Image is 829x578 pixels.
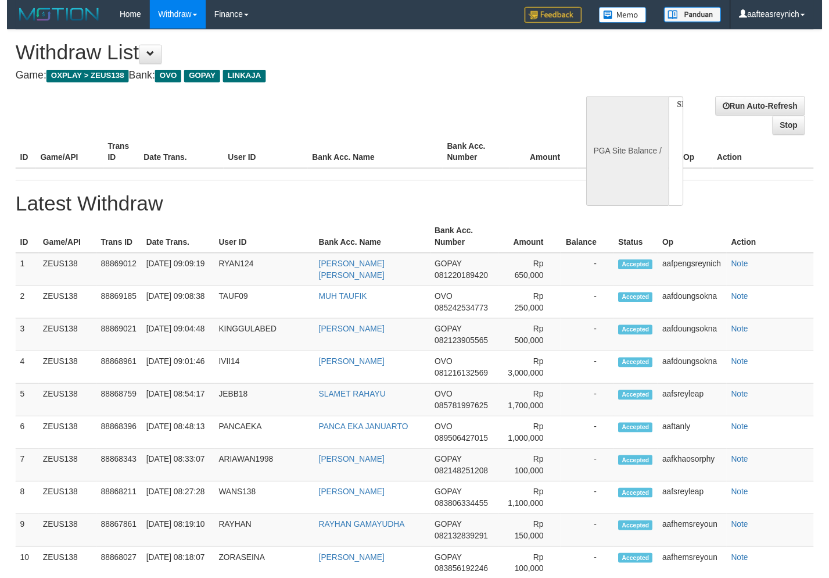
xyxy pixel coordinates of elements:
[32,357,91,390] td: ZEUS138
[91,390,137,423] td: 88868759
[435,429,453,438] span: OVO
[220,71,263,84] span: LINKAJA
[137,224,211,257] th: Date Trans.
[211,224,313,257] th: User ID
[317,396,385,405] a: SLAMET RAHAYU
[500,523,564,556] td: Rp 150,000
[211,490,313,523] td: WANS138
[9,357,32,390] td: 4
[91,357,137,390] td: 88868961
[563,291,617,324] td: -
[9,523,32,556] td: 9
[137,324,211,357] td: [DATE] 09:04:48
[435,275,489,284] span: 081220189420
[91,423,137,456] td: 88868396
[134,138,220,171] th: Date Trans.
[9,390,32,423] td: 5
[317,462,384,472] a: [PERSON_NAME]
[91,456,137,490] td: 88868343
[737,263,754,273] a: Note
[317,495,384,505] a: [PERSON_NAME]
[9,138,29,171] th: ID
[435,374,489,384] span: 081216132569
[563,523,617,556] td: -
[317,529,404,538] a: RAYHAN GAMAYUDHA
[662,456,731,490] td: aafkhaosorphy
[737,429,754,438] a: Note
[137,291,211,324] td: [DATE] 09:08:38
[622,297,656,307] span: Accepted
[737,562,754,571] a: Note
[435,507,489,516] span: 083806334455
[617,224,662,257] th: Status
[500,324,564,357] td: Rp 500,000
[737,462,754,472] a: Note
[32,490,91,523] td: ZEUS138
[737,330,754,339] a: Note
[563,490,617,523] td: -
[137,490,211,523] td: [DATE] 08:27:28
[662,357,731,390] td: aafdoungsokna
[563,456,617,490] td: -
[9,423,32,456] td: 6
[500,224,564,257] th: Amount
[435,330,462,339] span: GOPAY
[91,523,137,556] td: 88867861
[511,138,580,171] th: Amount
[622,397,656,406] span: Accepted
[9,42,541,65] h1: Withdraw List
[137,390,211,423] td: [DATE] 08:54:17
[622,363,656,373] span: Accepted
[580,138,643,171] th: Balance
[9,71,541,83] h4: Game: Bank:
[91,291,137,324] td: 88869185
[32,291,91,324] td: ZEUS138
[91,324,137,357] td: 88869021
[32,257,91,291] td: ZEUS138
[435,529,462,538] span: GOPAY
[211,257,313,291] td: RYAN124
[137,456,211,490] td: [DATE] 08:33:07
[500,390,564,423] td: Rp 1,700,000
[622,330,656,340] span: Accepted
[40,71,124,84] span: OXPLAY > ZEUS138
[435,263,462,273] span: GOPAY
[29,138,98,171] th: Game/API
[737,363,754,372] a: Note
[435,474,489,483] span: 082148251208
[737,297,754,306] a: Note
[435,441,489,450] span: 089506427015
[32,456,91,490] td: ZEUS138
[500,490,564,523] td: Rp 1,100,000
[32,224,91,257] th: Game/API
[435,297,453,306] span: OVO
[563,224,617,257] th: Balance
[720,98,812,117] a: Run Auto-Refresh
[443,138,511,171] th: Bank Acc. Number
[622,463,656,473] span: Accepted
[435,396,453,405] span: OVO
[91,257,137,291] td: 88869012
[317,263,384,284] a: [PERSON_NAME] [PERSON_NAME]
[32,523,91,556] td: ZEUS138
[602,7,651,23] img: Button%20Memo.svg
[32,423,91,456] td: ZEUS138
[622,264,656,274] span: Accepted
[435,408,489,417] span: 085781997625
[211,390,313,423] td: JEBB18
[662,291,731,324] td: aafdoungsokna
[9,456,32,490] td: 7
[662,523,731,556] td: aafhemsreyoun
[622,529,656,539] span: Accepted
[435,540,489,550] span: 082132839291
[306,138,443,171] th: Bank Acc. Name
[778,117,812,137] a: Stop
[211,357,313,390] td: IVII14
[317,330,384,339] a: [PERSON_NAME]
[662,324,731,357] td: aafdoungsokna
[526,7,584,23] img: Feedback.jpg
[683,138,717,171] th: Op
[211,291,313,324] td: TAUF09
[435,495,462,505] span: GOPAY
[150,71,177,84] span: OVO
